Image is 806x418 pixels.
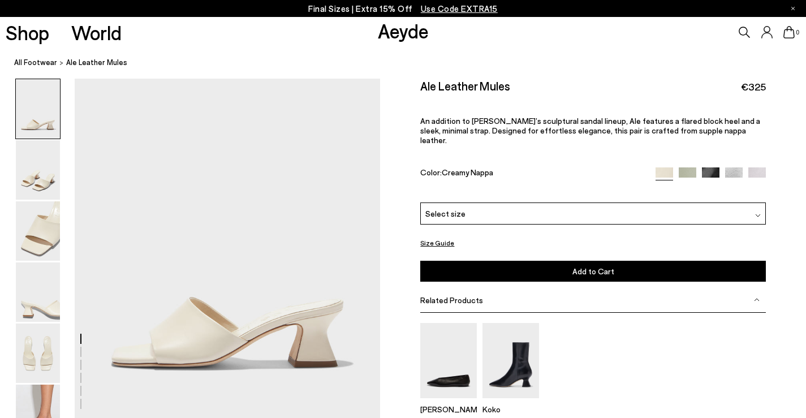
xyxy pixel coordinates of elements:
[420,295,483,305] span: Related Products
[420,167,644,180] div: Color:
[420,261,765,282] button: Add to Cart
[420,323,477,398] img: Betty Square-Toe Ballet Flats
[420,79,510,93] h2: Ale Leather Mules
[14,48,806,79] nav: breadcrumb
[425,208,466,219] span: Select size
[795,29,800,36] span: 0
[754,297,760,303] img: svg%3E
[482,404,539,414] p: Koko
[421,3,498,14] span: Navigate to /collections/ss25-final-sizes
[755,213,761,218] img: svg%3E
[71,23,122,42] a: World
[308,2,498,16] p: Final Sizes | Extra 15% Off
[16,201,60,261] img: Ale Leather Mules - Image 3
[16,79,60,139] img: Ale Leather Mules - Image 1
[16,324,60,383] img: Ale Leather Mules - Image 5
[572,266,614,276] span: Add to Cart
[14,57,57,68] a: All Footwear
[420,116,765,145] p: An addition to [PERSON_NAME]’s sculptural sandal lineup, Ale features a flared block heel and a s...
[66,57,127,68] span: Ale Leather Mules
[16,140,60,200] img: Ale Leather Mules - Image 2
[482,390,539,414] a: Koko Regal Heel Boots Koko
[6,23,49,42] a: Shop
[420,404,477,414] p: [PERSON_NAME]
[482,323,539,398] img: Koko Regal Heel Boots
[16,262,60,322] img: Ale Leather Mules - Image 4
[442,167,493,177] span: Creamy Nappa
[420,236,454,250] button: Size Guide
[741,80,766,94] span: €325
[420,390,477,414] a: Betty Square-Toe Ballet Flats [PERSON_NAME]
[783,26,795,38] a: 0
[378,19,429,42] a: Aeyde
